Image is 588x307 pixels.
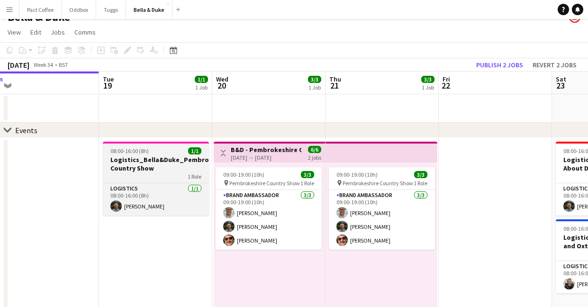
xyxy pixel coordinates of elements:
[529,59,580,71] button: Revert 2 jobs
[27,26,45,38] a: Edit
[59,61,68,68] div: BST
[441,80,450,91] span: 22
[4,26,25,38] a: View
[308,153,321,161] div: 2 jobs
[229,180,300,187] span: Pembrokeshire Country Show
[51,28,65,36] span: Jobs
[19,0,62,19] button: Pact Coffee
[96,0,126,19] button: Tuggs
[188,173,201,180] span: 1 Role
[195,84,208,91] div: 1 Job
[443,75,450,83] span: Fri
[30,28,41,36] span: Edit
[215,80,228,91] span: 20
[103,142,209,216] app-job-card: 08:00-16:00 (8h)1/1Logistics_Bella&Duke_Pembrokeshire Country Show1 RoleLogistics1/108:00-16:00 (...
[103,183,209,216] app-card-role: Logistics1/108:00-16:00 (8h)[PERSON_NAME]
[329,75,341,83] span: Thu
[216,167,322,250] app-job-card: 09:00-19:00 (10h)3/3 Pembrokeshire Country Show1 RoleBrand Ambassador3/309:00-19:00 (10h)[PERSON_...
[329,167,435,250] app-job-card: 09:00-19:00 (10h)3/3 Pembrokeshire Country Show1 RoleBrand Ambassador3/309:00-19:00 (10h)[PERSON_...
[414,180,427,187] span: 1 Role
[62,0,96,19] button: Oddbox
[231,154,301,161] div: [DATE] → [DATE]
[195,76,208,83] span: 1/1
[421,76,434,83] span: 3/3
[8,28,21,36] span: View
[71,26,100,38] a: Comms
[343,180,413,187] span: Pembrokeshire Country Show
[103,75,114,83] span: Tue
[188,147,201,154] span: 1/1
[472,59,527,71] button: Publish 2 jobs
[414,171,427,178] span: 3/3
[8,60,29,70] div: [DATE]
[126,0,172,19] button: Bella & Duke
[308,146,321,153] span: 6/6
[308,84,321,91] div: 1 Job
[301,171,314,178] span: 3/3
[47,26,69,38] a: Jobs
[15,126,37,135] div: Events
[300,180,314,187] span: 1 Role
[336,171,378,178] span: 09:00-19:00 (10h)
[231,145,301,154] h3: B&D - Pembrokeshire Country Show
[216,190,322,250] app-card-role: Brand Ambassador3/309:00-19:00 (10h)[PERSON_NAME][PERSON_NAME][PERSON_NAME]
[110,147,149,154] span: 08:00-16:00 (8h)
[329,190,435,250] app-card-role: Brand Ambassador3/309:00-19:00 (10h)[PERSON_NAME][PERSON_NAME][PERSON_NAME]
[328,80,341,91] span: 21
[422,84,434,91] div: 1 Job
[216,75,228,83] span: Wed
[101,80,114,91] span: 19
[308,76,321,83] span: 3/3
[31,61,55,68] span: Week 34
[74,28,96,36] span: Comms
[223,171,264,178] span: 09:00-19:00 (10h)
[103,155,209,172] h3: Logistics_Bella&Duke_Pembrokeshire Country Show
[556,75,566,83] span: Sat
[554,80,566,91] span: 23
